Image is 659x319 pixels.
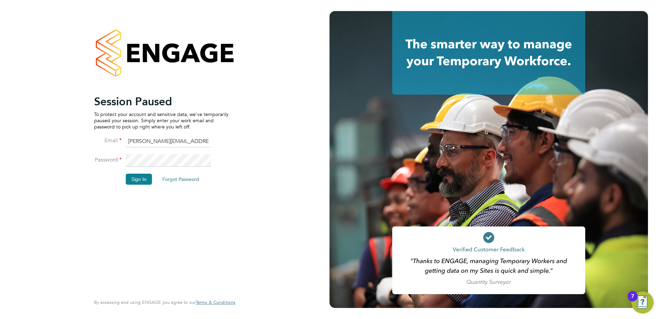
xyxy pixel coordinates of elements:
[157,174,205,185] button: Forgot Password
[94,299,235,305] span: By accessing and using ENGAGE you agree to our
[126,135,211,148] input: Enter your work email...
[126,174,152,185] button: Sign In
[631,296,634,305] div: 7
[631,291,653,313] button: Open Resource Center, 7 new notifications
[94,111,229,130] p: To protect your account and sensitive data, we've temporarily paused your session. Simply enter y...
[94,95,229,108] h2: Session Paused
[94,156,122,164] label: Password
[94,137,122,144] label: Email
[196,300,235,305] a: Terms & Conditions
